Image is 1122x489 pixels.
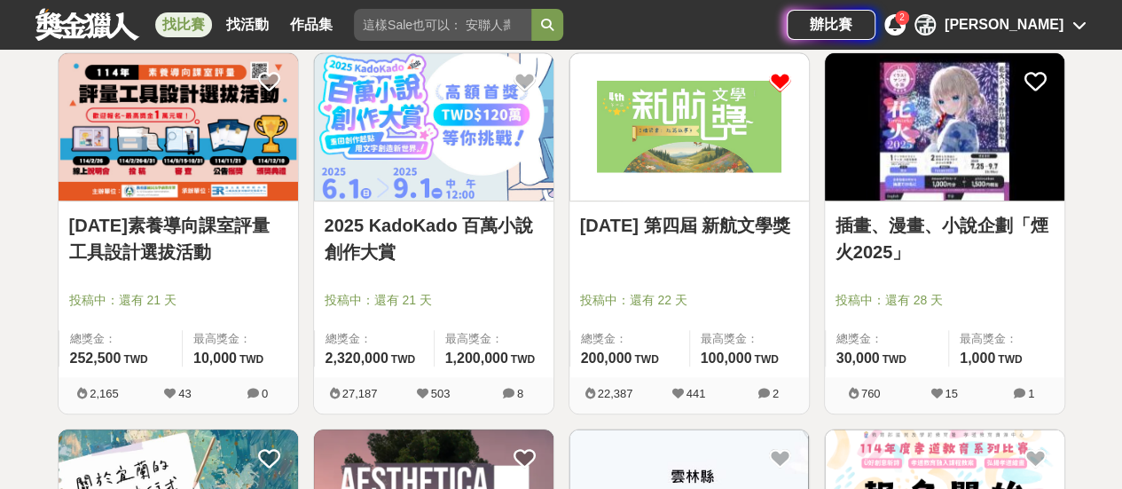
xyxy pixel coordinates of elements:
[391,353,415,366] span: TWD
[825,53,1064,202] a: Cover Image
[581,351,632,366] span: 200,000
[90,387,119,400] span: 2,165
[882,353,906,366] span: TWD
[899,12,905,22] span: 2
[569,53,809,202] a: Cover Image
[701,330,798,348] span: 最高獎金：
[342,387,378,400] span: 27,187
[960,351,995,366] span: 1,000
[836,291,1054,310] span: 投稿中：還有 28 天
[70,330,171,348] span: 總獎金：
[580,291,798,310] span: 投稿中：還有 22 天
[326,330,423,348] span: 總獎金：
[687,387,706,400] span: 441
[836,351,880,366] span: 30,000
[1028,387,1034,400] span: 1
[325,291,543,310] span: 投稿中：還有 21 天
[59,53,298,201] img: Cover Image
[193,330,287,348] span: 最高獎金：
[155,12,212,37] a: 找比賽
[754,353,778,366] span: TWD
[69,291,287,310] span: 投稿中：還有 21 天
[314,53,553,202] a: Cover Image
[773,387,779,400] span: 2
[283,12,340,37] a: 作品集
[123,353,147,366] span: TWD
[598,387,633,400] span: 22,387
[314,53,553,201] img: Cover Image
[836,330,938,348] span: 總獎金：
[219,12,276,37] a: 找活動
[581,330,679,348] span: 總獎金：
[70,351,122,366] span: 252,500
[945,387,957,400] span: 15
[59,53,298,202] a: Cover Image
[945,14,1063,35] div: [PERSON_NAME]
[239,353,263,366] span: TWD
[825,53,1064,201] img: Cover Image
[178,387,191,400] span: 43
[960,330,1054,348] span: 最高獎金：
[787,10,875,40] a: 辦比賽
[634,353,658,366] span: TWD
[431,387,451,400] span: 503
[914,14,936,35] div: 孟
[325,212,543,265] a: 2025 KadoKado 百萬小說創作大賞
[445,351,508,366] span: 1,200,000
[69,212,287,265] a: [DATE]素養導向課室評量工具設計選拔活動
[193,351,237,366] span: 10,000
[326,351,388,366] span: 2,320,000
[262,387,268,400] span: 0
[861,387,881,400] span: 760
[836,212,1054,265] a: 插畫、漫畫、小說企劃「煙火2025」
[445,330,543,348] span: 最高獎金：
[517,387,523,400] span: 8
[354,9,531,41] input: 這樣Sale也可以： 安聯人壽創意銷售法募集
[511,353,535,366] span: TWD
[998,353,1022,366] span: TWD
[701,351,752,366] span: 100,000
[580,212,798,239] a: [DATE] 第四屆 新航文學獎
[569,53,809,201] img: Cover Image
